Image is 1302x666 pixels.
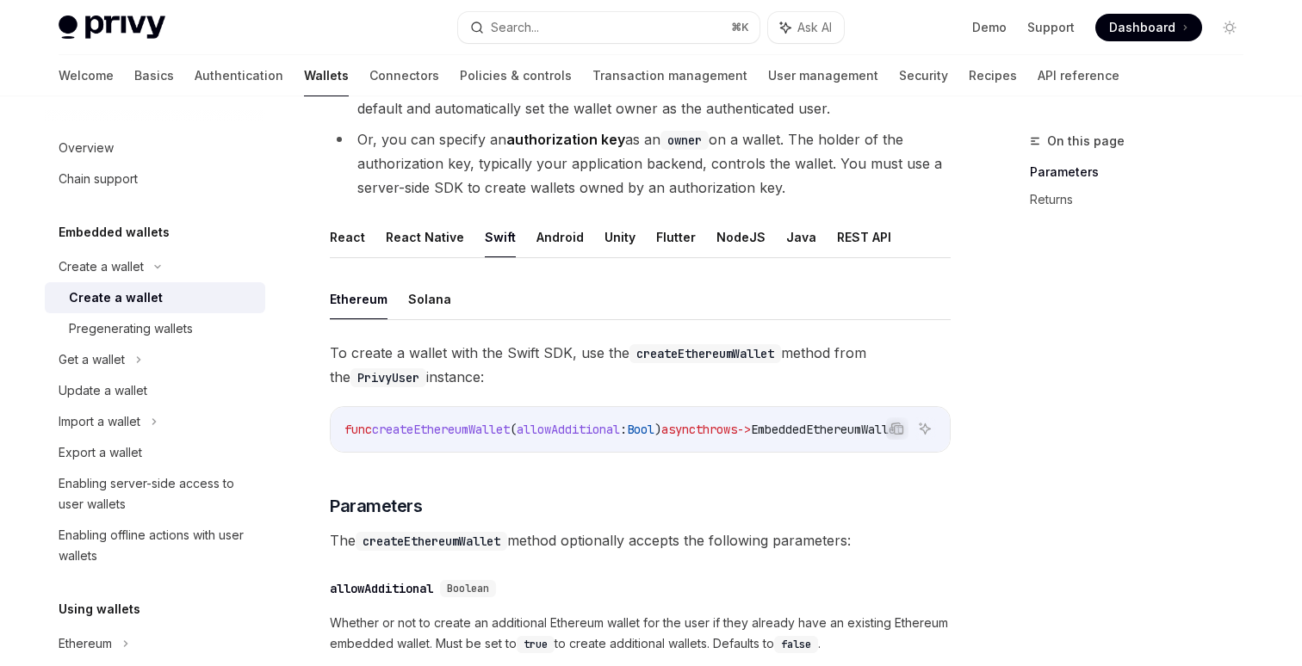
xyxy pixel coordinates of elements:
[330,279,387,319] button: Ethereum
[899,55,948,96] a: Security
[797,19,832,36] span: Ask AI
[330,580,433,597] div: allowAdditional
[510,422,517,437] span: (
[458,12,759,43] button: Search...⌘K
[59,15,165,40] img: light logo
[59,411,140,432] div: Import a wallet
[536,217,584,257] button: Android
[45,375,265,406] a: Update a wallet
[786,217,816,257] button: Java
[45,520,265,571] a: Enabling offline actions with user wallets
[45,163,265,194] a: Chain support
[330,217,365,257] button: React
[45,313,265,344] a: Pregenerating wallets
[59,55,114,96] a: Welcome
[1047,131,1125,151] span: On this page
[330,127,951,200] li: Or, you can specify an as an on a wallet. The holder of the authorization key, typically your app...
[696,422,737,437] span: throws
[627,422,654,437] span: Bool
[330,494,422,518] span: Parameters
[661,422,696,437] span: async
[59,256,144,277] div: Create a wallet
[517,636,555,653] code: true
[768,55,878,96] a: User management
[1216,14,1243,41] button: Toggle dark mode
[134,55,174,96] a: Basics
[1038,55,1119,96] a: API reference
[972,19,1007,36] a: Demo
[660,131,709,150] code: owner
[304,55,349,96] a: Wallets
[629,344,781,363] code: createEthereumWallet
[485,217,516,257] button: Swift
[506,131,625,148] strong: authorization key
[45,133,265,163] a: Overview
[460,55,572,96] a: Policies & controls
[604,217,635,257] button: Unity
[716,217,766,257] button: NodeJS
[1030,186,1257,213] a: Returns
[372,422,510,437] span: createEthereumWallet
[45,437,265,468] a: Export a wallet
[330,528,951,552] span: The method optionally accepts the following parameters:
[654,422,661,437] span: )
[59,138,114,158] div: Overview
[408,279,451,319] button: Solana
[59,222,170,243] h5: Embedded wallets
[751,422,902,437] span: EmbeddedEthereumWallet
[1030,158,1257,186] a: Parameters
[369,55,439,96] a: Connectors
[69,318,193,339] div: Pregenerating wallets
[768,12,844,43] button: Ask AI
[886,417,908,440] button: Copy the contents from the code block
[69,287,163,308] div: Create a wallet
[447,582,489,595] span: Boolean
[59,525,255,566] div: Enabling offline actions with user wallets
[59,380,147,401] div: Update a wallet
[914,417,936,440] button: Ask AI
[59,633,112,654] div: Ethereum
[59,349,125,370] div: Get a wallet
[195,55,283,96] a: Authentication
[620,422,627,437] span: :
[356,532,507,551] code: createEthereumWallet
[1027,19,1075,36] a: Support
[59,169,138,189] div: Chain support
[592,55,747,96] a: Transaction management
[386,217,464,257] button: React Native
[344,422,372,437] span: func
[45,468,265,520] a: Enabling server-side access to user wallets
[330,613,951,654] span: Whether or not to create an additional Ethereum wallet for the user if they already have an exist...
[1109,19,1175,36] span: Dashboard
[656,217,696,257] button: Flutter
[491,17,539,38] div: Search...
[737,422,751,437] span: ->
[1095,14,1202,41] a: Dashboard
[59,473,255,515] div: Enabling server-side access to user wallets
[45,282,265,313] a: Create a wallet
[59,599,140,620] h5: Using wallets
[517,422,620,437] span: allowAdditional
[969,55,1017,96] a: Recipes
[350,368,426,387] code: PrivyUser
[774,636,818,653] code: false
[330,341,951,389] span: To create a wallet with the Swift SDK, use the method from the instance:
[837,217,891,257] button: REST API
[731,21,749,34] span: ⌘ K
[59,442,142,463] div: Export a wallet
